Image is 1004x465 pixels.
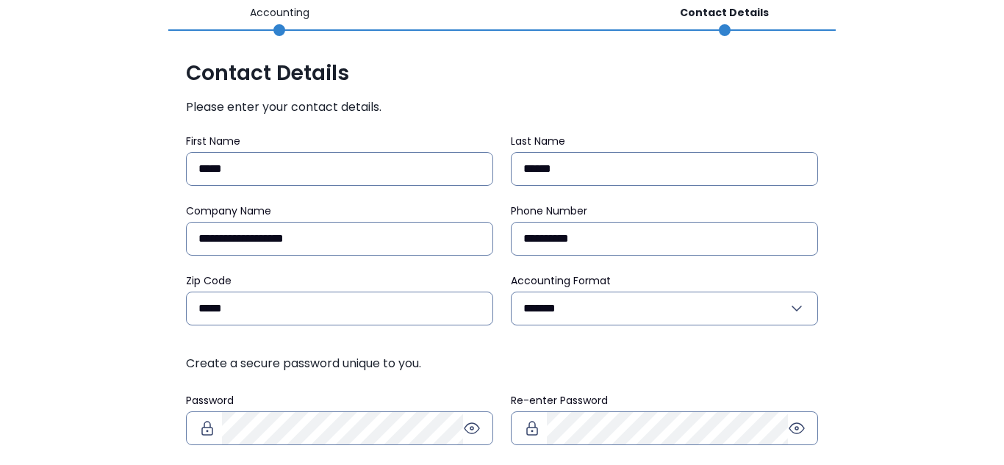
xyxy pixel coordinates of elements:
span: Contact Details [186,60,818,87]
span: Create a secure password unique to you. [186,355,818,372]
span: Company Name [186,203,271,218]
span: Password [186,393,234,408]
span: Please enter your contact details. [186,98,818,116]
span: Phone Number [511,203,587,218]
span: Accounting Format [511,273,611,288]
span: Re-enter Password [511,393,608,408]
span: Zip Code [186,273,232,288]
p: Contact Details [680,5,769,21]
p: Accounting [250,5,309,21]
span: First Name [186,134,240,148]
span: Last Name [511,134,565,148]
